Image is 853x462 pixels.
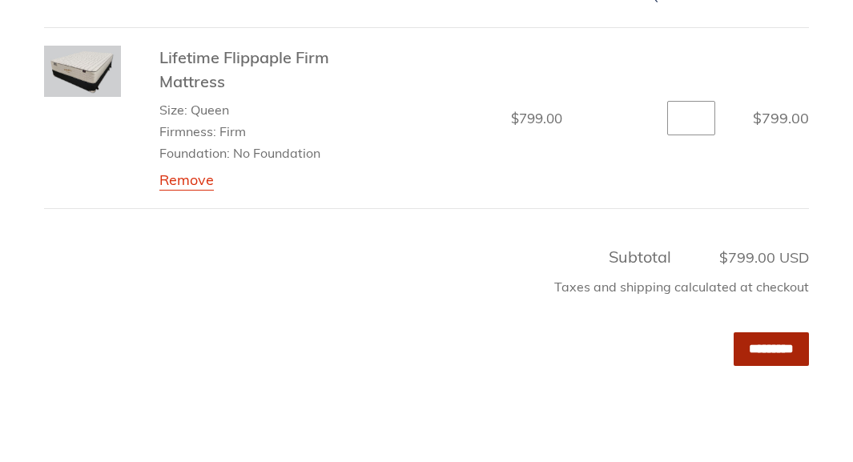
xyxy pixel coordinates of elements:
dd: $799.00 [406,108,562,129]
iframe: PayPal-paypal [44,400,809,436]
a: Remove Lifetime Flippaple Firm Mattress - Queen / Firm / No Foundation [159,171,214,191]
img: Lifetime-flippable-firm-mattress-and-foundation-angled-view [44,46,121,97]
ul: Product details [159,97,371,163]
span: $799.00 [753,109,809,127]
span: Subtotal [609,247,671,267]
li: Size: Queen [159,100,371,119]
a: Lifetime Flippaple Firm Mattress [159,47,329,91]
div: Taxes and shipping calculated at checkout [44,269,809,312]
span: $799.00 USD [675,247,809,268]
li: Firmness: Firm [159,122,371,141]
li: Foundation: No Foundation [159,143,371,163]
